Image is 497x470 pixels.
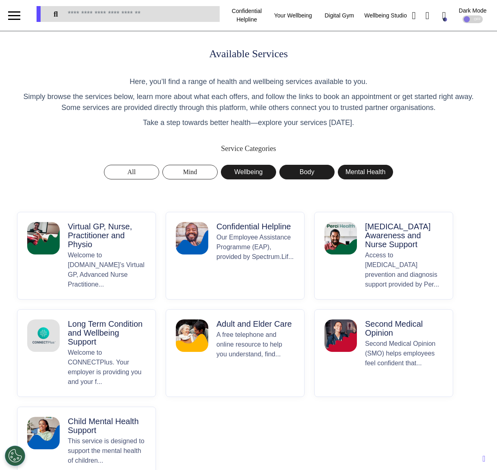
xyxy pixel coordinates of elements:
[166,212,305,300] button: Confidential HelplineConfidential HelplineOur Employee Assistance Programme (EAP), provided by Sp...
[68,222,146,249] p: Virtual GP, Nurse, Practitioner and Physio
[338,165,393,179] button: Mental Health
[324,222,357,254] img: Cancer Awareness and Nurse Support
[314,309,453,397] button: Second Medical OpinionSecond Medical OpinionSecond Medical Opinion (SMO) helps employees feel con...
[216,319,294,328] p: Adult and Elder Care
[166,309,305,397] button: Adult and Elder CareAdult and Elder CareA free telephone and online resource to help you understa...
[216,233,294,289] p: Our Employee Assistance Programme (EAP), provided by Spectrum.Lif...
[17,309,156,397] button: Long Term Condition and Wellbeing SupportLong Term Condition and Wellbeing SupportWelcome to CONN...
[68,348,146,387] p: Welcome to CONNECTPlus. Your employer is providing you and your f...
[176,222,208,254] img: Confidential Helpline
[270,4,316,27] div: Your Wellbeing
[27,417,60,449] img: Child Mental Health Support
[279,165,335,179] button: Body
[365,222,443,249] p: [MEDICAL_DATA] Awareness and Nurse Support
[324,319,357,352] img: Second Medical Opinion
[162,165,218,179] button: Mind
[68,417,146,435] p: Child Mental Health Support
[68,436,146,466] p: This service is designed to support the mental health of children...
[17,76,480,87] p: Here, you’ll find a range of health and wellbeing services available to you.
[27,222,60,254] img: Virtual GP, Nurse, Practitioner and Physio
[17,212,156,300] button: Virtual GP, Nurse, Practitioner and PhysioVirtual GP, Nurse, Practitioner and PhysioWelcome to [D...
[462,15,483,23] div: OFF
[17,144,480,153] h2: Service Categories
[224,4,270,27] div: Confidential Helpline
[176,319,208,352] img: Adult and Elder Care
[216,222,294,231] p: Confidential Helpline
[17,47,480,60] h1: Available Services
[314,212,453,300] button: Cancer Awareness and Nurse Support[MEDICAL_DATA] Awareness and Nurse SupportAccess to [MEDICAL_DA...
[27,319,60,352] img: Long Term Condition and Wellbeing Support
[17,117,480,128] p: Take a step towards better health—explore your services [DATE].
[365,250,443,289] p: Access to [MEDICAL_DATA] prevention and diagnosis support provided by Per...
[216,330,294,387] p: A free telephone and online resource to help you understand, find...
[5,446,25,466] button: Open Preferences
[365,339,443,387] p: Second Medical Opinion (SMO) helps employees feel confident that...
[316,4,363,27] div: Digital Gym
[17,91,480,113] p: Simply browse the services below, learn more about what each offers, and follow the links to book...
[68,319,146,346] p: Long Term Condition and Wellbeing Support
[221,165,276,179] button: Wellbeing
[459,8,486,13] div: Dark Mode
[363,4,409,27] div: Wellbeing Studio
[104,165,159,179] button: All
[68,250,146,289] p: Welcome to [DOMAIN_NAME]’s Virtual GP, Advanced Nurse Practitione...
[365,319,443,337] p: Second Medical Opinion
